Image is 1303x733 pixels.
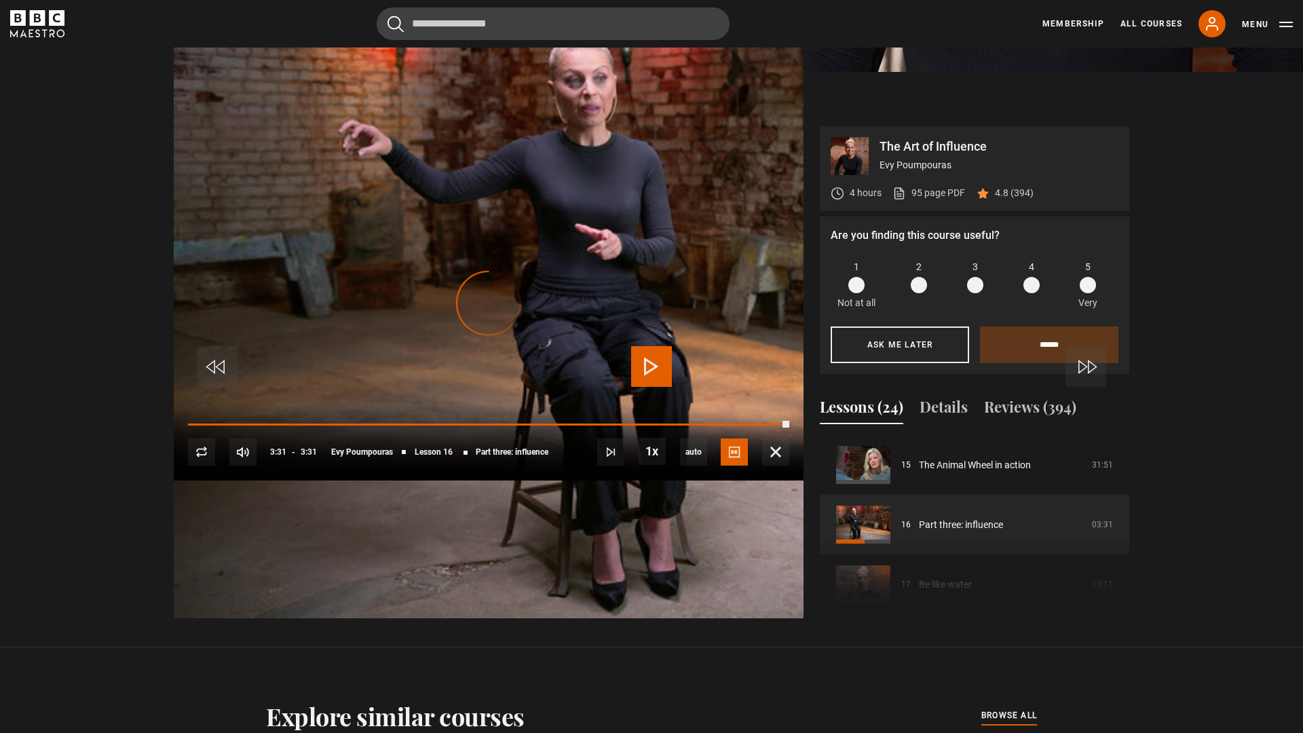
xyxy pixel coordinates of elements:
[919,458,1031,472] a: The Animal Wheel in action
[377,7,730,40] input: Search
[984,396,1076,424] button: Reviews (394)
[981,709,1037,723] a: browse all
[831,227,1118,244] p: Are you finding this course useful?
[639,438,666,465] button: Playback Rate
[972,260,978,274] span: 3
[850,186,882,200] p: 4 hours
[1042,18,1104,30] a: Membership
[174,126,804,481] video-js: Video Player
[892,186,965,200] a: 95 page PDF
[721,438,748,466] button: Captions
[1029,260,1034,274] span: 4
[1085,260,1091,274] span: 5
[820,396,903,424] button: Lessons (24)
[920,396,968,424] button: Details
[415,448,453,456] span: Lesson 16
[270,440,286,464] span: 3:31
[854,260,859,274] span: 1
[1120,18,1182,30] a: All Courses
[762,438,789,466] button: Fullscreen
[995,186,1034,200] p: 4.8 (394)
[188,438,215,466] button: Replay
[476,448,548,456] span: Part three: influence
[1242,18,1293,31] button: Toggle navigation
[388,16,404,33] button: Submit the search query
[188,424,789,426] div: Progress Bar
[10,10,64,37] svg: BBC Maestro
[919,518,1003,532] a: Part three: influence
[301,440,317,464] span: 3:31
[831,326,969,363] button: Ask me later
[1074,296,1101,310] p: Very
[292,447,295,457] span: -
[266,702,525,730] h2: Explore similar courses
[837,296,875,310] p: Not at all
[680,438,707,466] div: Current quality: 1080p
[597,438,624,466] button: Next Lesson
[916,260,922,274] span: 2
[680,438,707,466] span: auto
[331,448,393,456] span: Evy Poumpouras
[229,438,257,466] button: Mute
[981,709,1037,722] span: browse all
[880,140,1118,153] p: The Art of Influence
[880,158,1118,172] p: Evy Poumpouras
